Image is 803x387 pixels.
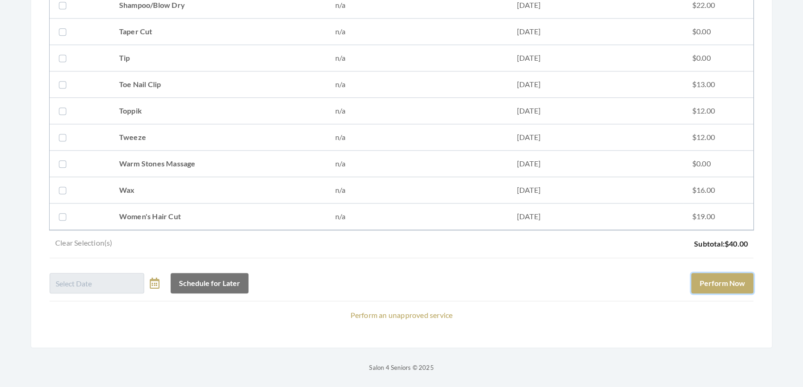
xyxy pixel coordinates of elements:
[110,124,326,151] td: Tweeze
[110,71,326,98] td: Toe Nail Clip
[508,124,683,151] td: [DATE]
[326,124,508,151] td: n/a
[725,239,748,248] span: $40.00
[683,177,753,203] td: $16.00
[683,19,753,45] td: $0.00
[326,98,508,124] td: n/a
[683,203,753,230] td: $19.00
[694,237,748,250] p: Subtotal:
[326,45,508,71] td: n/a
[31,362,772,373] p: Salon 4 Seniors © 2025
[508,71,683,98] td: [DATE]
[326,203,508,230] td: n/a
[691,273,753,293] button: Perform Now
[508,203,683,230] td: [DATE]
[351,311,453,319] a: Perform an unapproved service
[50,237,118,250] a: Clear Selection(s)
[508,151,683,177] td: [DATE]
[110,45,326,71] td: Tip
[110,203,326,230] td: Women's Hair Cut
[110,98,326,124] td: Toppik
[508,19,683,45] td: [DATE]
[683,71,753,98] td: $13.00
[683,98,753,124] td: $12.00
[683,124,753,151] td: $12.00
[326,19,508,45] td: n/a
[326,177,508,203] td: n/a
[508,45,683,71] td: [DATE]
[110,19,326,45] td: Taper Cut
[171,273,249,293] button: Schedule for Later
[683,45,753,71] td: $0.00
[326,151,508,177] td: n/a
[110,151,326,177] td: Warm Stones Massage
[150,273,159,293] a: toggle
[110,177,326,203] td: Wax
[508,177,683,203] td: [DATE]
[683,151,753,177] td: $0.00
[50,273,144,293] input: Select Date
[508,98,683,124] td: [DATE]
[326,71,508,98] td: n/a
